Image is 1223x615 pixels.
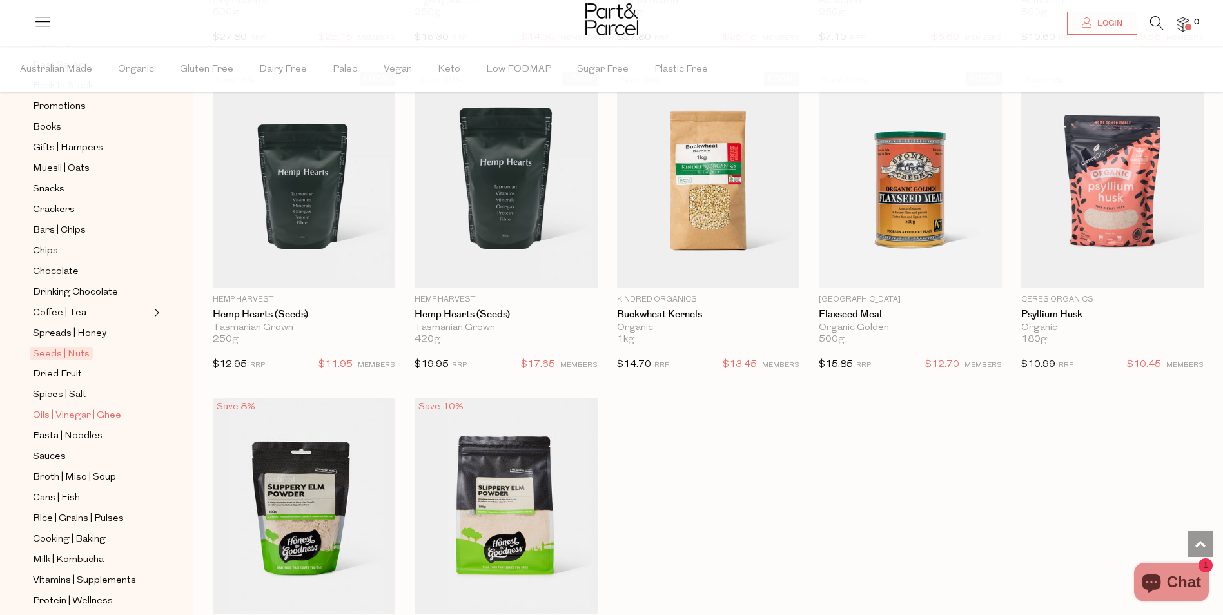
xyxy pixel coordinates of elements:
span: $10.99 [1021,360,1055,369]
img: Hemp Hearts (Seeds) [415,72,597,288]
span: Seeds | Nuts [30,347,93,360]
span: Snacks [33,182,64,197]
inbox-online-store-chat: Shopify online store chat [1130,563,1213,605]
span: 500g [819,334,845,346]
p: Hemp Harvest [213,294,395,306]
span: Vegan [384,47,412,92]
a: Cooking | Baking [33,531,150,547]
span: $11.95 [318,356,353,373]
span: $19.95 [415,360,449,369]
a: Cans | Fish [33,490,150,506]
span: Coffee | Tea [33,306,86,321]
span: Dried Fruit [33,367,82,382]
span: Chips [33,244,58,259]
a: Books [33,119,150,135]
span: Spreads | Honey [33,326,106,342]
p: Ceres Organics [1021,294,1204,306]
span: Organic [118,47,154,92]
span: Drinking Chocolate [33,285,118,300]
div: Tasmanian Grown [213,322,395,334]
p: Kindred Organics [617,294,799,306]
a: Spices | Salt [33,387,150,403]
a: Oils | Vinegar | Ghee [33,407,150,424]
small: MEMBERS [560,362,598,369]
a: Buckwheat Kernels [617,309,799,320]
a: Login [1067,12,1137,35]
a: Chocolate [33,264,150,280]
span: Low FODMAP [486,47,551,92]
span: 420g [415,334,440,346]
a: Spreads | Honey [33,326,150,342]
button: Expand/Collapse Coffee | Tea [151,305,160,320]
div: Tasmanian Grown [415,322,597,334]
span: Books [33,120,61,135]
p: [GEOGRAPHIC_DATA] [819,294,1001,306]
a: Sauces [33,449,150,465]
span: Broth | Miso | Soup [33,470,116,485]
span: Chocolate [33,264,79,280]
a: Dried Fruit [33,366,150,382]
span: Gluten Free [180,47,233,92]
a: 0 [1177,17,1189,31]
a: Coffee | Tea [33,305,150,321]
span: Muesli | Oats [33,161,90,177]
span: Spices | Salt [33,387,86,403]
span: Bars | Chips [33,223,86,239]
a: Psyllium Husk [1021,309,1204,320]
a: Muesli | Oats [33,161,150,177]
a: Bars | Chips [33,222,150,239]
div: Save 8% [213,398,259,416]
a: Seeds | Nuts [33,346,150,362]
div: Organic [1021,322,1204,334]
span: 250g [213,334,239,346]
span: Rice | Grains | Pulses [33,511,124,527]
span: Login [1094,18,1122,29]
span: Australian Made [20,47,92,92]
span: Oils | Vinegar | Ghee [33,408,121,424]
span: Protein | Wellness [33,594,113,609]
span: Milk | Kombucha [33,552,104,568]
img: Part&Parcel [585,3,638,35]
a: Chips [33,243,150,259]
a: Protein | Wellness [33,593,150,609]
span: Gifts | Hampers [33,141,103,156]
a: Gifts | Hampers [33,140,150,156]
span: Pasta | Noodles [33,429,103,444]
a: Rice | Grains | Pulses [33,511,150,527]
div: Organic [617,322,799,334]
small: RRP [654,362,669,369]
small: RRP [452,362,467,369]
span: Keto [438,47,460,92]
span: $17.65 [521,356,555,373]
span: $13.45 [723,356,757,373]
a: Hemp Hearts (Seeds) [213,309,395,320]
span: $12.95 [213,360,247,369]
img: Buckwheat Kernels [617,72,799,288]
span: $14.70 [617,360,651,369]
small: RRP [1059,362,1073,369]
p: Hemp Harvest [415,294,597,306]
span: Sauces [33,449,66,465]
div: Save 10% [415,398,467,416]
a: Hemp Hearts (Seeds) [415,309,597,320]
span: $12.70 [925,356,959,373]
span: Sugar Free [577,47,629,92]
small: RRP [250,362,265,369]
span: $15.85 [819,360,853,369]
img: Psyllium Husk [1021,72,1204,288]
span: Cooking | Baking [33,532,106,547]
a: Pasta | Noodles [33,428,150,444]
a: Promotions [33,99,150,115]
a: Vitamins | Supplements [33,572,150,589]
span: Paleo [333,47,358,92]
small: MEMBERS [964,362,1002,369]
div: Organic Golden [819,322,1001,334]
span: 1kg [617,334,634,346]
small: MEMBERS [1166,362,1204,369]
span: $10.45 [1127,356,1161,373]
img: Slippery Elm [213,398,395,614]
span: Vitamins | Supplements [33,573,136,589]
img: Slippery Elm [415,398,597,614]
a: Drinking Chocolate [33,284,150,300]
span: Dairy Free [259,47,307,92]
